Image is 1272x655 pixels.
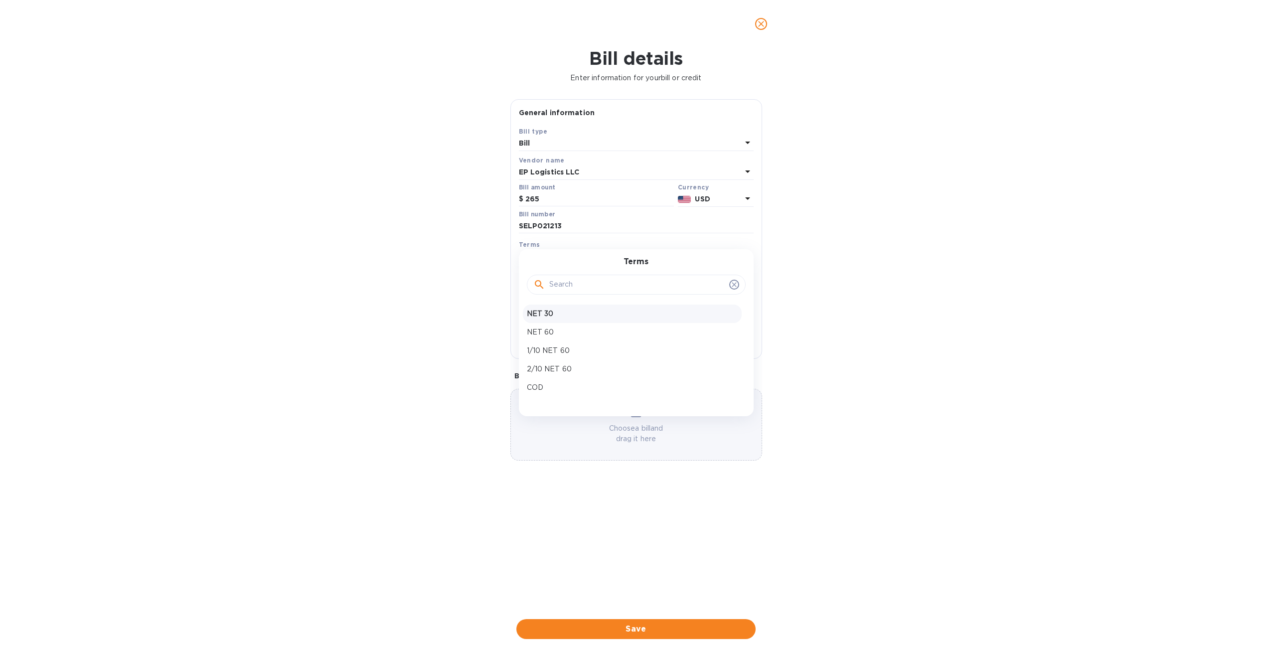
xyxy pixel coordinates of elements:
button: Save [516,619,756,639]
p: NET 30 [527,309,738,319]
p: 2/10 NET 60 [527,364,738,374]
b: Currency [678,183,709,191]
button: close [749,12,773,36]
b: General information [519,109,595,117]
b: Bill type [519,128,548,135]
p: COD [527,382,738,393]
b: Terms [519,241,540,248]
label: Bill number [519,211,555,217]
p: Choose a bill and drag it here [511,423,762,444]
img: USD [678,196,691,203]
p: 1/10 NET 60 [527,345,738,356]
label: Bill amount [519,184,555,190]
p: Bill image [514,371,758,381]
b: Vendor name [519,157,565,164]
b: EP Logistics LLC [519,168,580,176]
b: USD [695,195,710,203]
input: $ Enter bill amount [525,192,674,207]
div: $ [519,192,525,207]
input: Search [549,277,725,292]
h3: Terms [624,257,648,267]
h1: Bill details [8,48,1264,69]
b: Bill [519,139,530,147]
p: NET 60 [527,327,738,337]
p: Select terms [519,252,564,262]
p: Enter information for your bill or credit [8,73,1264,83]
input: Enter bill number [519,219,754,234]
span: Save [524,623,748,635]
